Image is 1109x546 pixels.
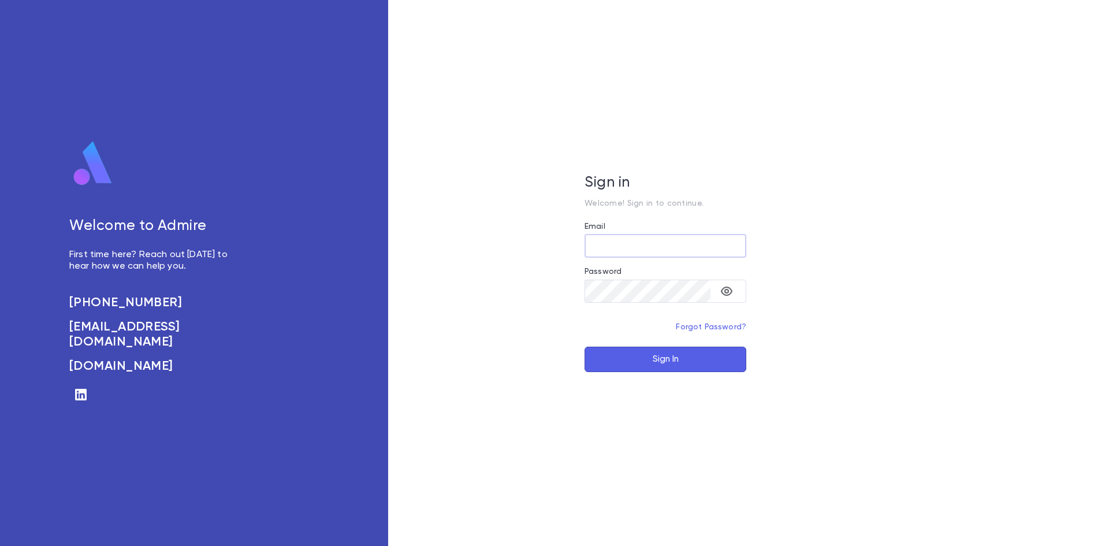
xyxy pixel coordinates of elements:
a: [PHONE_NUMBER] [69,295,240,310]
a: [DOMAIN_NAME] [69,359,240,374]
a: Forgot Password? [676,323,746,331]
button: toggle password visibility [715,280,738,303]
img: logo [69,140,117,187]
p: First time here? Reach out [DATE] to hear how we can help you. [69,249,240,272]
button: Sign In [585,347,746,372]
a: [EMAIL_ADDRESS][DOMAIN_NAME] [69,320,240,350]
p: Welcome! Sign in to continue. [585,199,746,208]
label: Email [585,222,605,231]
h5: Welcome to Admire [69,218,240,235]
h5: Sign in [585,174,746,192]
label: Password [585,267,622,276]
